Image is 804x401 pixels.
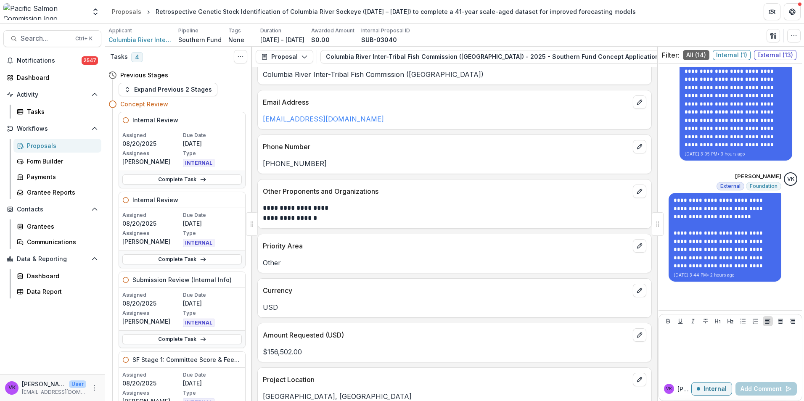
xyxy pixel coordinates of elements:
[183,230,242,237] p: Type
[122,389,181,397] p: Assignees
[183,299,242,308] p: [DATE]
[234,50,247,63] button: Toggle View Cancelled Tasks
[764,3,780,20] button: Partners
[108,35,172,44] a: Columbia River Inter-Tribal Fish Commission ([GEOGRAPHIC_DATA])
[74,34,94,43] div: Ctrl + K
[320,50,719,63] button: Columbia River Inter-Tribal Fish Commission ([GEOGRAPHIC_DATA]) - 2025 - Southern Fund Concept Ap...
[662,50,680,60] p: Filter:
[178,35,222,44] p: Southern Fund
[633,140,646,153] button: edit
[183,150,242,157] p: Type
[787,177,794,182] div: Victor Keong
[120,100,168,108] h4: Concept Review
[3,54,101,67] button: Notifications2547
[663,316,673,326] button: Bold
[21,34,70,42] span: Search...
[131,52,143,62] span: 4
[122,150,181,157] p: Assignees
[260,27,281,34] p: Duration
[183,139,242,148] p: [DATE]
[183,239,214,247] span: INTERNAL
[27,157,95,166] div: Form Builder
[263,115,384,123] a: [EMAIL_ADDRESS][DOMAIN_NAME]
[713,50,751,60] span: Internal ( 1 )
[666,387,672,391] div: Victor Keong
[13,154,101,168] a: Form Builder
[3,71,101,84] a: Dashboard
[119,83,217,96] button: Expand Previous 2 Stages
[122,254,242,264] a: Complete Task
[122,211,181,219] p: Assigned
[132,116,178,124] h5: Internal Review
[228,27,241,34] p: Tags
[263,186,629,196] p: Other Proponents and Organizations
[17,57,82,64] span: Notifications
[311,27,354,34] p: Awarded Amount
[13,285,101,298] a: Data Report
[13,269,101,283] a: Dashboard
[27,237,95,246] div: Communications
[263,347,646,357] p: $156,502.00
[122,334,242,344] a: Complete Task
[156,7,636,16] div: Retrospective Genetic Stock Identification of Columbia River Sockeye ([DATE] – [DATE]) to complet...
[788,316,798,326] button: Align Right
[17,73,95,82] div: Dashboard
[685,151,787,157] p: [DATE] 3:05 PM • 3 hours ago
[132,195,178,204] h5: Internal Review
[750,183,778,189] span: Foundation
[750,316,760,326] button: Ordered List
[633,239,646,253] button: edit
[633,373,646,386] button: edit
[713,316,723,326] button: Heading 1
[3,203,101,216] button: Open Contacts
[263,69,646,79] p: Columbia River Inter-Tribal Fish Commission ([GEOGRAPHIC_DATA])
[122,237,181,246] p: [PERSON_NAME]
[132,355,242,364] h5: SF Stage 1: Committee Score & Feedback
[260,35,304,44] p: [DATE] - [DATE]
[784,3,801,20] button: Get Help
[110,53,128,61] h3: Tasks
[633,185,646,198] button: edit
[183,319,214,327] span: INTERNAL
[683,50,709,60] span: All ( 14 )
[13,235,101,249] a: Communications
[112,7,141,16] div: Proposals
[263,241,629,251] p: Priority Area
[108,27,132,34] p: Applicant
[178,27,198,34] p: Pipeline
[675,316,685,326] button: Underline
[256,50,313,63] button: Proposal
[263,375,629,385] p: Project Location
[122,139,181,148] p: 08/20/2025
[3,252,101,266] button: Open Data & Reporting
[122,317,181,326] p: [PERSON_NAME]
[122,157,181,166] p: [PERSON_NAME]
[122,230,181,237] p: Assignees
[69,380,86,388] p: User
[725,316,735,326] button: Heading 2
[263,142,629,152] p: Phone Number
[677,385,691,393] p: [PERSON_NAME]
[633,328,646,342] button: edit
[183,371,242,379] p: Due Date
[3,88,101,101] button: Open Activity
[361,27,410,34] p: Internal Proposal ID
[13,105,101,119] a: Tasks
[122,132,181,139] p: Assigned
[122,379,181,388] p: 08/20/2025
[263,330,629,340] p: Amount Requested (USD)
[122,299,181,308] p: 08/20/2025
[90,3,101,20] button: Open entity switcher
[122,174,242,185] a: Complete Task
[132,275,232,284] h5: Submission Review (Internal Info)
[3,3,86,20] img: Pacific Salmon Commission logo
[361,35,397,44] p: SUB-03040
[691,382,732,396] button: Internal
[8,385,16,390] div: Victor Keong
[27,272,95,280] div: Dashboard
[120,71,168,79] h4: Previous Stages
[27,287,95,296] div: Data Report
[17,125,88,132] span: Workflows
[27,188,95,197] div: Grantee Reports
